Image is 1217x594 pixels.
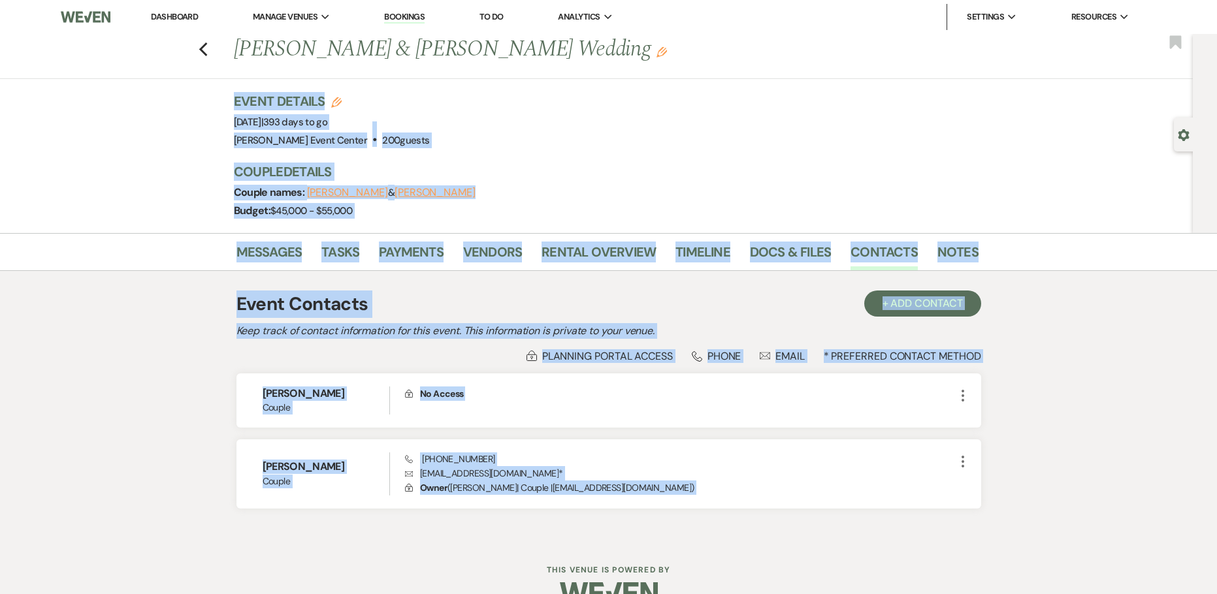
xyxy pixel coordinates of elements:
button: Edit [657,46,667,57]
h1: Event Contacts [236,290,368,318]
span: Settings [967,10,1004,23]
span: [DATE] [234,116,328,129]
span: 200 guests [382,134,429,147]
button: + Add Contact [864,290,981,317]
a: To Do [479,11,504,22]
h6: [PERSON_NAME] [263,386,390,401]
span: [PHONE_NUMBER] [405,453,495,465]
p: [EMAIL_ADDRESS][DOMAIN_NAME] * [405,466,954,480]
button: Open lead details [1178,128,1190,140]
h1: [PERSON_NAME] & [PERSON_NAME] Wedding [234,34,819,65]
span: 393 days to go [263,116,327,129]
button: [PERSON_NAME] [307,187,388,198]
span: $45,000 - $55,000 [270,204,352,217]
div: Planning Portal Access [527,349,673,363]
a: Tasks [321,242,359,270]
h6: [PERSON_NAME] [263,460,390,474]
a: Rental Overview [542,242,656,270]
a: Messages [236,242,302,270]
div: * Preferred Contact Method [236,349,981,363]
span: Couple [263,475,390,488]
span: Couple [263,401,390,414]
div: Email [760,349,805,363]
span: Resources [1071,10,1116,23]
span: Owner [420,482,447,493]
a: Bookings [384,11,425,23]
span: No Access [420,388,464,399]
span: & [307,186,476,199]
span: Budget: [234,204,271,217]
a: Docs & Files [750,242,831,270]
span: [PERSON_NAME] Event Center [234,134,367,147]
p: ( [PERSON_NAME] | Couple | [EMAIL_ADDRESS][DOMAIN_NAME] ) [405,480,954,495]
h2: Keep track of contact information for this event. This information is private to your venue. [236,323,981,339]
button: [PERSON_NAME] [395,187,476,198]
a: Vendors [463,242,522,270]
h3: Couple Details [234,163,965,181]
span: Couple names: [234,185,307,199]
a: Payments [379,242,444,270]
span: | [261,116,327,129]
h3: Event Details [234,92,430,110]
div: Phone [692,349,741,363]
a: Notes [937,242,979,270]
img: Weven Logo [61,3,110,31]
a: Contacts [851,242,918,270]
a: Timeline [675,242,730,270]
a: Dashboard [151,11,198,22]
span: Analytics [558,10,600,23]
span: Manage Venues [253,10,317,23]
